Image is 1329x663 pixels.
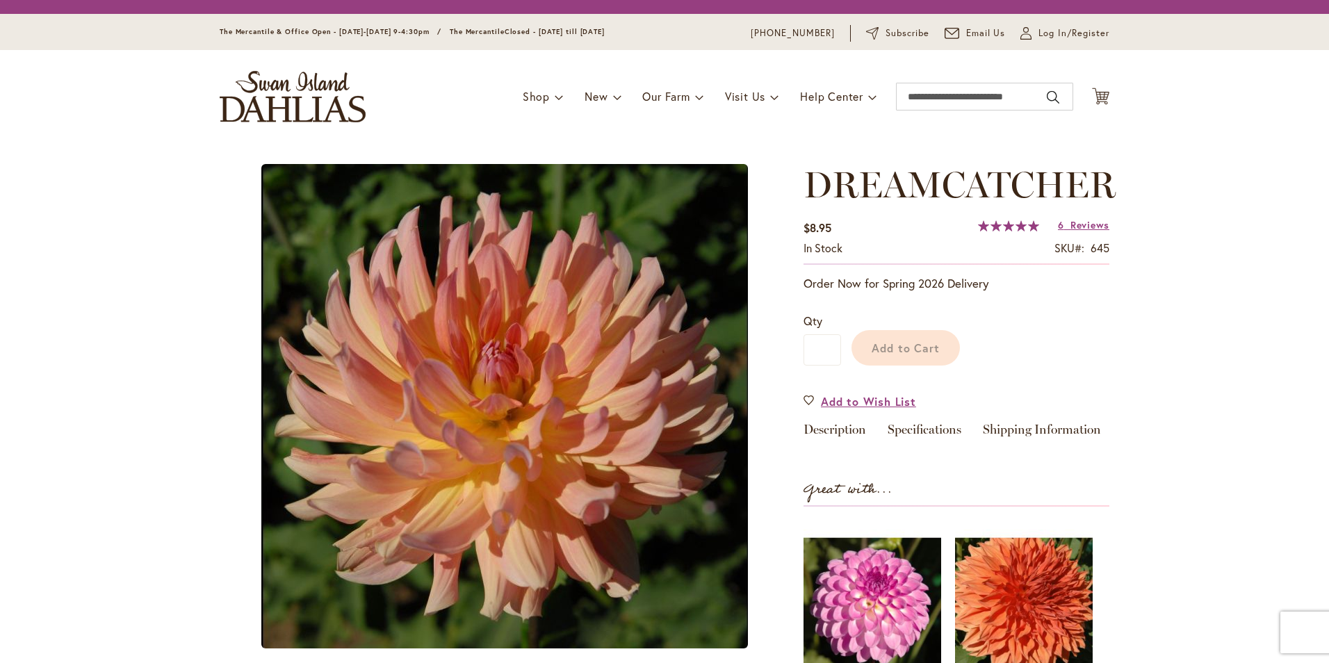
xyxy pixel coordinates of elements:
a: 6 Reviews [1058,218,1109,231]
div: 100% [978,220,1039,231]
span: Our Farm [642,89,690,104]
span: 6 [1058,218,1064,231]
a: Email Us [945,26,1006,40]
span: Help Center [800,89,863,104]
span: Closed - [DATE] till [DATE] [505,27,605,36]
img: main product photo [261,164,748,648]
strong: SKU [1054,240,1084,255]
a: Log In/Register [1020,26,1109,40]
span: Email Us [966,26,1006,40]
strong: Great with... [804,478,892,501]
span: In stock [804,240,842,255]
a: [PHONE_NUMBER] [751,26,835,40]
span: Visit Us [725,89,765,104]
div: Detailed Product Info [804,423,1109,443]
span: New [585,89,608,104]
span: Shop [523,89,550,104]
span: DREAMCATCHER [804,163,1116,206]
span: $8.95 [804,220,831,235]
span: Log In/Register [1038,26,1109,40]
button: Search [1047,86,1059,108]
div: Availability [804,240,842,256]
span: Add to Wish List [821,393,916,409]
span: The Mercantile & Office Open - [DATE]-[DATE] 9-4:30pm / The Mercantile [220,27,505,36]
a: Add to Wish List [804,393,916,409]
p: Order Now for Spring 2026 Delivery [804,275,1109,292]
a: Specifications [888,423,961,443]
span: Subscribe [886,26,929,40]
a: Description [804,423,866,443]
span: Qty [804,313,822,328]
a: Subscribe [866,26,929,40]
span: Reviews [1070,218,1109,231]
a: Shipping Information [983,423,1101,443]
div: 645 [1091,240,1109,256]
a: store logo [220,71,366,122]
